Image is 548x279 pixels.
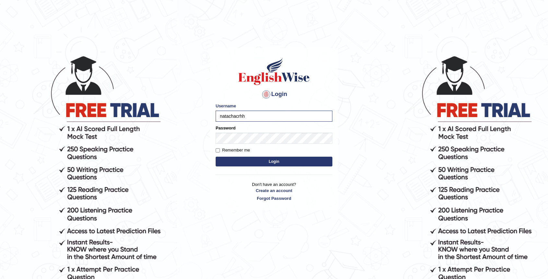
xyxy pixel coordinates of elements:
img: Logo of English Wise sign in for intelligent practice with AI [237,57,311,86]
label: Password [216,125,235,131]
p: Don't have an account? [216,181,332,201]
label: Username [216,103,236,109]
input: Remember me [216,148,220,152]
button: Login [216,157,332,166]
a: Forgot Password [216,195,332,201]
a: Create an account [216,188,332,194]
h4: Login [216,89,332,100]
label: Remember me [216,147,250,153]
